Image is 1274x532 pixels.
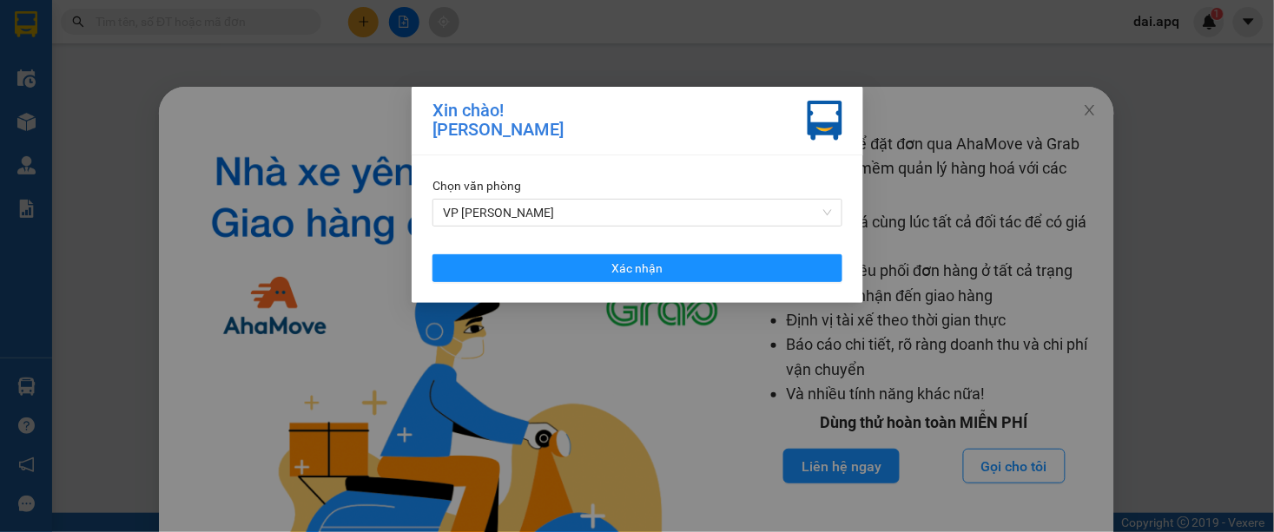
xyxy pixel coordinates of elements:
[432,254,842,282] button: Xác nhận
[808,101,842,141] img: vxr-icon
[432,101,564,141] div: Xin chào! [PERSON_NAME]
[432,176,842,195] div: Chọn văn phòng
[443,200,832,226] span: VP GIA LÂM
[611,259,663,278] span: Xác nhận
